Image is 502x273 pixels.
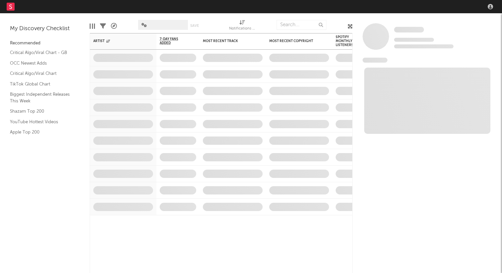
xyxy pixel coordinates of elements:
[203,39,253,43] div: Most Recent Track
[111,17,117,36] div: A&R Pipeline
[394,38,434,42] span: Tracking Since: [DATE]
[10,91,73,104] a: Biggest Independent Releases This Week
[336,35,359,47] div: Spotify Monthly Listeners
[229,25,256,33] div: Notifications (Artist)
[10,25,80,33] div: My Discovery Checklist
[10,49,73,56] a: Critical Algo/Viral Chart - GB
[10,129,73,136] a: Apple Top 200
[93,39,143,43] div: Artist
[394,27,424,33] a: Some Artist
[100,17,106,36] div: Filters
[10,39,80,47] div: Recommended
[10,108,73,115] a: Shazam Top 200
[10,60,73,67] a: OCC Newest Adds
[269,39,319,43] div: Most Recent Copyright
[277,20,326,30] input: Search...
[394,44,454,48] span: 0 fans last week
[363,58,387,63] span: News Feed
[90,17,95,36] div: Edit Columns
[10,81,73,88] a: TikTok Global Chart
[190,24,199,27] button: Save
[229,17,256,36] div: Notifications (Artist)
[10,70,73,77] a: Critical Algo/Viral Chart
[160,37,186,45] span: 7-Day Fans Added
[10,118,73,126] a: YouTube Hottest Videos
